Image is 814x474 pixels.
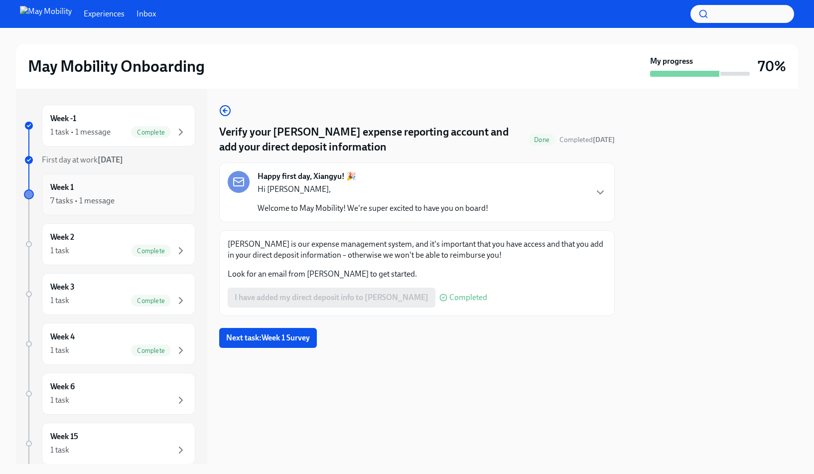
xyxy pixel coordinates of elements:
[50,245,69,256] div: 1 task
[24,105,195,147] a: Week -11 task • 1 messageComplete
[24,273,195,315] a: Week 31 taskComplete
[42,155,123,164] span: First day at work
[228,269,606,280] p: Look for an email from [PERSON_NAME] to get started.
[219,328,317,348] button: Next task:Week 1 Survey
[50,282,75,293] h6: Week 3
[50,395,69,406] div: 1 task
[50,195,115,206] div: 7 tasks • 1 message
[758,57,786,75] h3: 70%
[131,297,171,305] span: Complete
[50,331,75,342] h6: Week 4
[24,323,195,365] a: Week 41 taskComplete
[650,56,693,67] strong: My progress
[136,8,156,19] a: Inbox
[50,381,75,392] h6: Week 6
[50,127,111,138] div: 1 task • 1 message
[50,113,76,124] h6: Week -1
[50,232,74,243] h6: Week 2
[50,182,74,193] h6: Week 1
[50,445,69,456] div: 1 task
[219,125,524,155] h4: Verify your [PERSON_NAME] expense reporting account and add your direct deposit information
[131,129,171,136] span: Complete
[226,333,310,343] span: Next task : Week 1 Survey
[449,294,487,302] span: Completed
[24,155,195,165] a: First day at work[DATE]
[559,135,615,145] span: October 10th, 2025 10:59
[20,6,72,22] img: May Mobility
[593,136,615,144] strong: [DATE]
[50,431,78,442] h6: Week 15
[528,136,555,144] span: Done
[28,56,205,76] h2: May Mobility Onboarding
[50,345,69,356] div: 1 task
[258,184,488,195] p: Hi [PERSON_NAME],
[131,347,171,354] span: Complete
[24,373,195,415] a: Week 61 task
[258,171,356,182] strong: Happy first day, Xiangyu! 🎉
[228,239,606,261] p: [PERSON_NAME] is our expense management system, and it's important that you have access and that ...
[98,155,123,164] strong: [DATE]
[24,423,195,465] a: Week 151 task
[84,8,125,19] a: Experiences
[131,247,171,255] span: Complete
[24,223,195,265] a: Week 21 taskComplete
[50,295,69,306] div: 1 task
[559,136,615,144] span: Completed
[24,173,195,215] a: Week 17 tasks • 1 message
[258,203,488,214] p: Welcome to May Mobility! We're super excited to have you on board!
